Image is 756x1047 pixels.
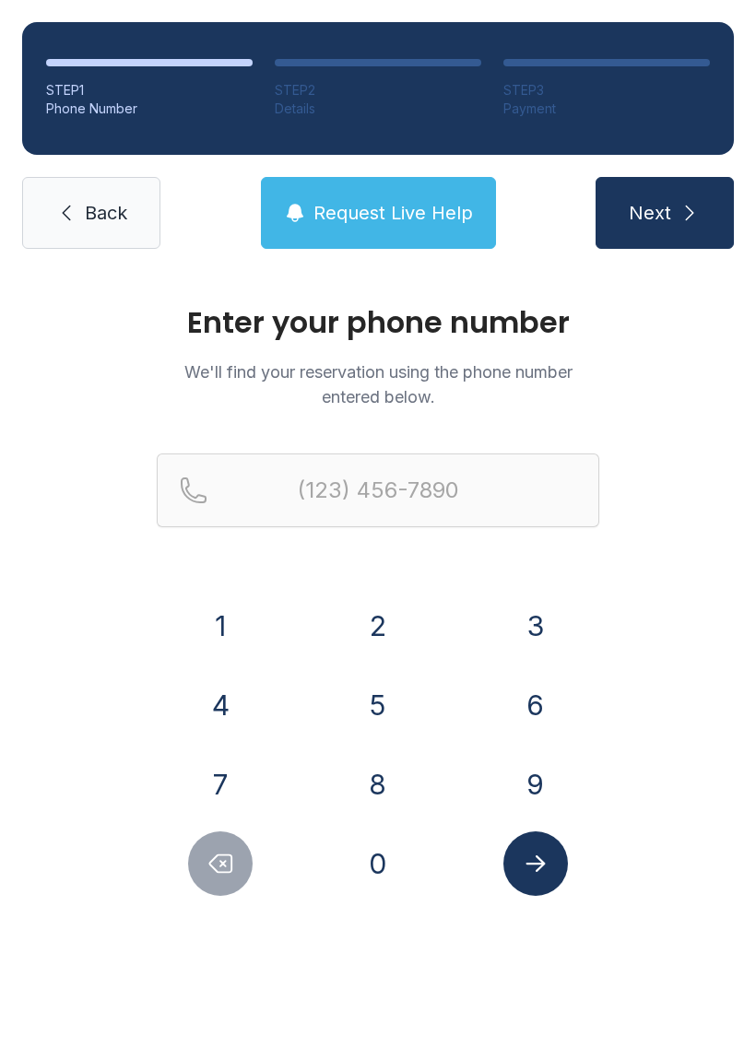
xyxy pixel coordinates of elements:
[188,831,253,896] button: Delete number
[46,100,253,118] div: Phone Number
[346,752,410,817] button: 8
[275,100,481,118] div: Details
[503,100,710,118] div: Payment
[188,673,253,737] button: 4
[188,752,253,817] button: 7
[275,81,481,100] div: STEP 2
[157,308,599,337] h1: Enter your phone number
[503,752,568,817] button: 9
[157,453,599,527] input: Reservation phone number
[346,594,410,658] button: 2
[46,81,253,100] div: STEP 1
[503,831,568,896] button: Submit lookup form
[313,200,473,226] span: Request Live Help
[188,594,253,658] button: 1
[346,831,410,896] button: 0
[503,594,568,658] button: 3
[157,359,599,409] p: We'll find your reservation using the phone number entered below.
[346,673,410,737] button: 5
[503,81,710,100] div: STEP 3
[503,673,568,737] button: 6
[85,200,127,226] span: Back
[629,200,671,226] span: Next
